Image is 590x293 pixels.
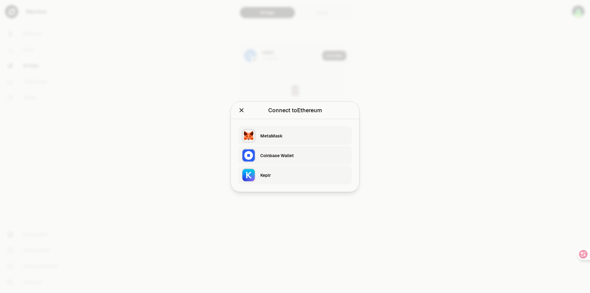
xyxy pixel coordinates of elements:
img: Coinbase Wallet [242,148,255,162]
button: Close [238,106,245,114]
div: Connect to Ethereum [268,106,322,114]
img: Keplr [242,168,255,182]
button: Coinbase WalletCoinbase Wallet [238,146,352,164]
img: MetaMask [242,129,255,142]
div: Keplr [260,172,348,178]
div: MetaMask [260,133,348,139]
button: MetaMaskMetaMask [238,126,352,145]
button: KeplrKeplr [238,166,352,184]
div: Coinbase Wallet [260,152,348,158]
